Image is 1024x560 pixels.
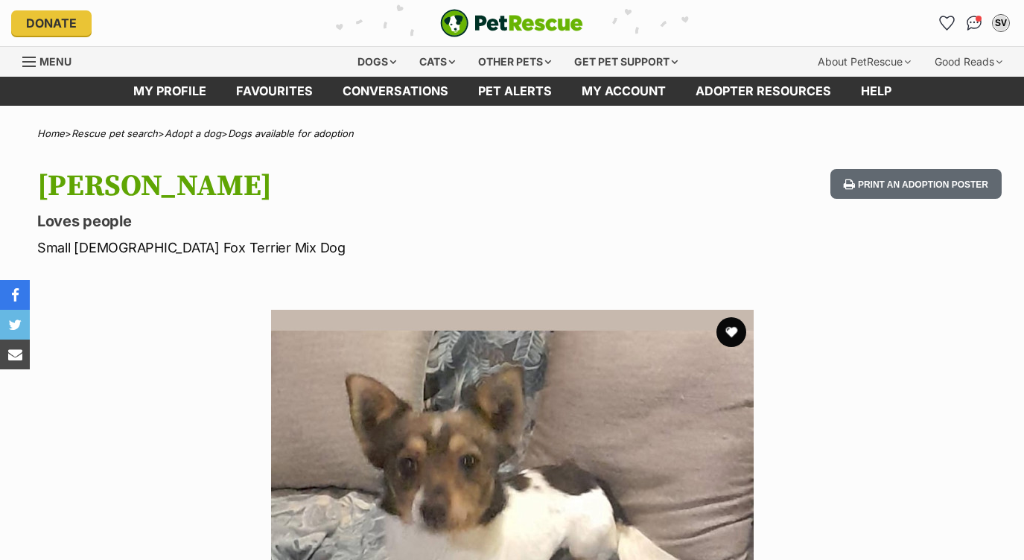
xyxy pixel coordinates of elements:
[924,47,1013,77] div: Good Reads
[328,77,463,106] a: conversations
[11,10,92,36] a: Donate
[807,47,921,77] div: About PetRescue
[440,9,583,37] img: logo-e224e6f780fb5917bec1dbf3a21bbac754714ae5b6737aabdf751b685950b380.svg
[935,11,1013,35] ul: Account quick links
[228,127,354,139] a: Dogs available for adoption
[567,77,681,106] a: My account
[39,55,71,68] span: Menu
[935,11,959,35] a: Favourites
[118,77,221,106] a: My profile
[989,11,1013,35] button: My account
[37,169,625,203] h1: [PERSON_NAME]
[716,317,746,347] button: favourite
[71,127,158,139] a: Rescue pet search
[463,77,567,106] a: Pet alerts
[468,47,562,77] div: Other pets
[37,127,65,139] a: Home
[22,47,82,74] a: Menu
[962,11,986,35] a: Conversations
[564,47,688,77] div: Get pet support
[967,16,982,31] img: chat-41dd97257d64d25036548639549fe6c8038ab92f7586957e7f3b1b290dea8141.svg
[165,127,221,139] a: Adopt a dog
[37,238,625,258] p: Small [DEMOGRAPHIC_DATA] Fox Terrier Mix Dog
[440,9,583,37] a: PetRescue
[409,47,465,77] div: Cats
[830,169,1002,200] button: Print an adoption poster
[993,16,1008,31] div: SV
[846,77,906,106] a: Help
[681,77,846,106] a: Adopter resources
[37,211,625,232] p: Loves people
[221,77,328,106] a: Favourites
[347,47,407,77] div: Dogs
